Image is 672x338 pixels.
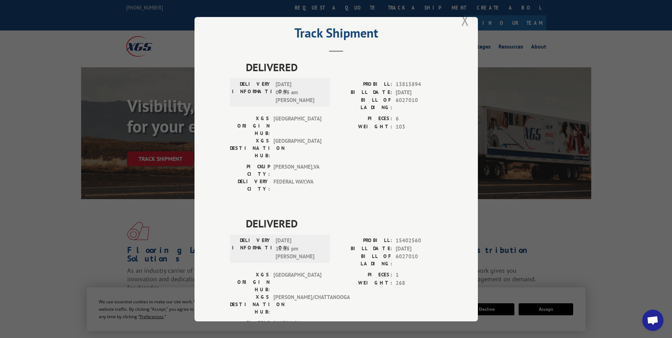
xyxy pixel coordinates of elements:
label: PIECES: [336,115,392,123]
label: WEIGHT: [336,123,392,131]
label: BILL DATE: [336,88,392,96]
span: DELIVERED [246,59,442,75]
span: 15402560 [396,237,442,245]
label: PICKUP CITY: [230,163,270,178]
label: BILL OF LADING: [336,253,392,267]
span: 6027010 [396,96,442,111]
label: DELIVERY INFORMATION: [232,237,272,261]
span: [PERSON_NAME]/CHATTANOOGA [273,293,321,316]
label: XGS DESTINATION HUB: [230,293,270,316]
label: BILL DATE: [336,244,392,253]
span: 6 [396,115,442,123]
label: WEIGHT: [336,279,392,287]
label: XGS ORIGIN HUB: [230,115,270,137]
span: [DATE] 07:55 am [PERSON_NAME] [276,80,323,105]
span: FEDERAL WAY , WA [273,178,321,193]
label: PROBILL: [336,80,392,89]
span: [PERSON_NAME] , VA [273,163,321,178]
label: BILL OF LADING: [336,96,392,111]
button: Close modal [461,11,469,30]
label: XGS ORIGIN HUB: [230,271,270,293]
div: Open chat [642,310,663,331]
label: DELIVERY INFORMATION: [232,80,272,105]
span: [GEOGRAPHIC_DATA] [273,271,321,293]
span: [GEOGRAPHIC_DATA] [273,137,321,159]
span: [DATE] [396,244,442,253]
span: 13815894 [396,80,442,89]
span: DELIVERED [246,215,442,231]
span: 1 [396,271,442,279]
span: 103 [396,123,442,131]
label: XGS DESTINATION HUB: [230,137,270,159]
span: DALTON , GA [273,319,321,334]
span: [GEOGRAPHIC_DATA] [273,115,321,137]
label: PROBILL: [336,237,392,245]
label: DELIVERY CITY: [230,178,270,193]
span: 6027010 [396,253,442,267]
label: PIECES: [336,271,392,279]
label: PICKUP CITY: [230,319,270,334]
span: 268 [396,279,442,287]
span: [DATE] [396,88,442,96]
span: [DATE] 12:15 pm [PERSON_NAME] [276,237,323,261]
h2: Track Shipment [230,28,442,41]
